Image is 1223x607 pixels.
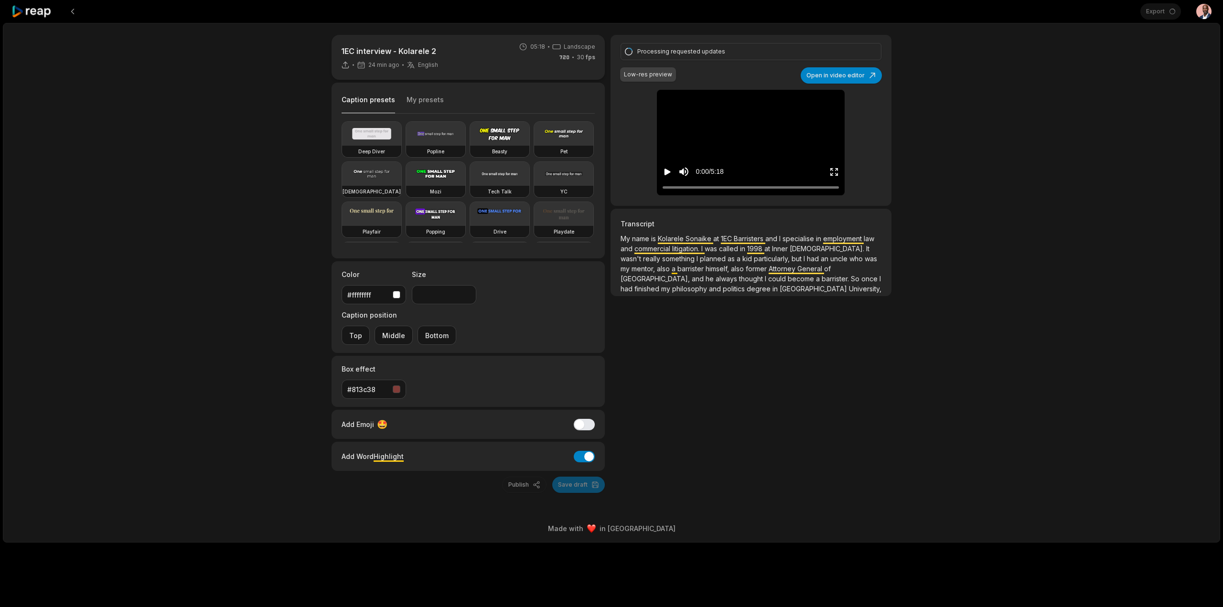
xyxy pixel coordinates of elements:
[347,290,389,300] div: #ffffffff
[488,188,512,195] h3: Tech Talk
[377,418,387,431] span: 🤩
[866,245,869,253] span: It
[492,148,507,155] h3: Beasty
[830,255,849,263] span: uncle
[663,163,672,181] button: Play video
[779,234,783,243] span: I
[696,167,723,177] div: 0:00 / 5:18
[502,477,547,493] button: Publish
[342,285,406,304] button: #ffffffff
[577,53,595,62] span: 30
[797,265,824,273] span: General
[621,265,632,273] span: my
[342,380,406,399] button: #813c38
[864,234,874,243] span: law
[804,255,807,263] span: I
[706,275,716,283] span: he
[765,275,768,283] span: I
[746,265,769,273] span: former
[375,326,413,345] button: Middle
[672,285,709,293] span: philosophy
[530,43,545,51] span: 05:18
[418,326,456,345] button: Bottom
[560,188,568,195] h3: YC
[697,255,700,263] span: I
[768,275,788,283] span: could
[783,234,816,243] span: specialise
[634,245,672,253] span: commercial
[737,255,742,263] span: a
[742,255,754,263] span: kid
[560,148,568,155] h3: Pet
[634,285,661,293] span: finished
[801,67,882,84] button: Open in video editor
[731,265,746,273] span: also
[686,234,713,243] span: Sonaike
[772,285,780,293] span: in
[700,255,728,263] span: planned
[342,419,374,429] span: Add Emoji
[672,265,677,273] span: a
[427,148,444,155] h3: Popline
[769,265,797,273] span: Attorney
[740,245,747,253] span: in
[621,285,634,293] span: had
[816,275,822,283] span: a
[12,523,1211,533] div: Made with in [GEOGRAPHIC_DATA]
[880,275,881,283] span: I
[719,245,740,253] span: called
[586,53,595,61] span: fps
[342,450,404,463] div: Add Word
[418,61,438,69] span: English
[412,269,476,279] label: Size
[865,255,877,263] span: was
[792,255,804,263] span: but
[358,148,385,155] h3: Deep Diver
[651,234,658,243] span: is
[780,285,849,293] span: [GEOGRAPHIC_DATA]
[672,245,701,253] span: litigation.
[363,228,381,235] h3: Playfair
[721,234,734,243] span: 1EC
[662,255,697,263] span: something
[713,234,721,243] span: at
[426,228,445,235] h3: Popping
[632,234,651,243] span: name
[341,45,438,57] p: 1EC interview - Kolarele 2
[430,188,441,195] h3: Mozi
[754,255,792,263] span: particularly,
[678,166,690,178] button: Mute sound
[658,234,686,243] span: Kolarele
[368,61,399,69] span: 24 min ago
[824,265,831,273] span: of
[621,219,881,229] h3: Transcript
[790,245,866,253] span: [DEMOGRAPHIC_DATA].
[816,234,823,243] span: in
[765,234,779,243] span: and
[822,275,851,283] span: barrister.
[849,285,881,293] span: University,
[621,234,632,243] span: My
[643,255,662,263] span: really
[705,245,719,253] span: was
[706,265,731,273] span: himself,
[587,524,596,533] img: heart emoji
[407,95,444,113] button: My presets
[764,245,772,253] span: at
[788,275,816,283] span: become
[342,95,395,114] button: Caption presets
[637,47,862,56] div: Processing requested updates
[716,275,739,283] span: always
[347,384,389,394] div: #813c38
[739,275,765,283] span: thought
[343,188,401,195] h3: [DEMOGRAPHIC_DATA]
[723,285,747,293] span: politics
[342,326,370,345] button: Top
[823,234,864,243] span: employment
[728,255,737,263] span: as
[807,255,821,263] span: had
[821,255,830,263] span: an
[734,234,765,243] span: Barristers
[493,228,506,235] h3: Drive
[677,265,706,273] span: barrister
